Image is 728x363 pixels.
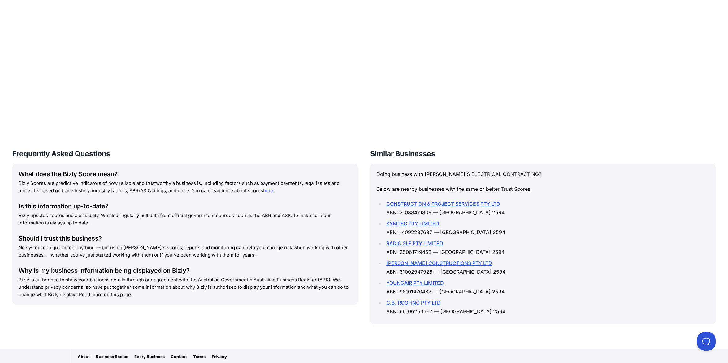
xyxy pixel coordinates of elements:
[384,199,709,217] li: ABN: 31088471809 — [GEOGRAPHIC_DATA] 2594
[384,219,709,237] li: ABN: 14092287637 — [GEOGRAPHIC_DATA] 2594
[263,188,273,194] a: here
[212,353,227,360] a: Privacy
[79,292,132,297] a: Read more on this page.
[384,239,709,256] li: ABN: 25061719453 — [GEOGRAPHIC_DATA] 2594
[697,332,716,351] iframe: Toggle Customer Support
[19,266,352,275] div: Why is my business information being displayed on Bizly?
[12,149,358,159] h3: Frequently Asked Questions
[134,353,165,360] a: Every Business
[384,279,709,296] li: ABN: 98101470482 — [GEOGRAPHIC_DATA] 2594
[19,170,352,178] div: What does the Bizly Score mean?
[370,149,716,159] h3: Similar Businesses
[386,201,500,207] a: CONSTRUCTION & PROJECT SERVICES PTY LTD
[376,185,709,193] p: Below are nearby businesses with the same or better Trust Scores.
[193,353,206,360] a: Terms
[19,234,352,243] div: Should I trust this business?
[384,298,709,316] li: ABN: 66106263567 — [GEOGRAPHIC_DATA] 2594
[386,260,492,266] a: [PERSON_NAME] CONSTRUCTIONS PTY LTD
[78,353,90,360] a: About
[376,170,709,178] p: Doing business with [PERSON_NAME]'S ELECTRICAL CONTRACTING?
[19,180,352,194] p: Bizly Scores are predictive indicators of how reliable and trustworthy a business is, including f...
[96,353,128,360] a: Business Basics
[386,280,444,286] a: YOUNGAIR PTY LIMITED
[19,276,352,298] p: Bizly is authorised to show your business details through our agreement with the Australian Gover...
[384,259,709,276] li: ABN: 31002947926 — [GEOGRAPHIC_DATA] 2594
[19,202,352,211] div: Is this information up-to-date?
[19,244,352,259] p: No system can guarantee anything — but using [PERSON_NAME]'s scores, reports and monitoring can h...
[386,240,443,246] a: RADIO 2LF PTY LIMITED
[19,212,352,227] p: Bizly updates scores and alerts daily. We also regularly pull data from official government sourc...
[386,220,439,227] a: SYMTEC PTY LIMITED
[171,353,187,360] a: Contact
[386,300,441,306] a: C.B. ROOFING PTY LTD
